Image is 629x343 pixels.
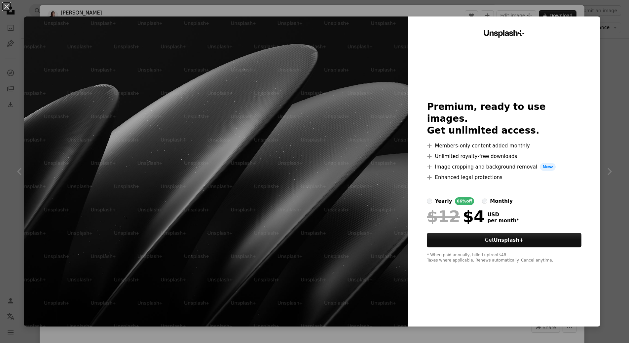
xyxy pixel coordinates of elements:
span: $12 [427,208,460,225]
div: yearly [435,197,452,205]
li: Unlimited royalty-free downloads [427,152,581,160]
button: GetUnsplash+ [427,233,581,247]
li: Members-only content added monthly [427,142,581,150]
input: monthly [482,199,487,204]
strong: Unsplash+ [494,237,524,243]
div: $4 [427,208,485,225]
div: 66% off [455,197,474,205]
span: USD [487,212,519,218]
li: Image cropping and background removal [427,163,581,171]
div: monthly [490,197,513,205]
li: Enhanced legal protections [427,173,581,181]
input: yearly66%off [427,199,432,204]
span: per month * [487,218,519,224]
span: New [540,163,556,171]
div: * When paid annually, billed upfront $48 Taxes where applicable. Renews automatically. Cancel any... [427,253,581,263]
h2: Premium, ready to use images. Get unlimited access. [427,101,581,137]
